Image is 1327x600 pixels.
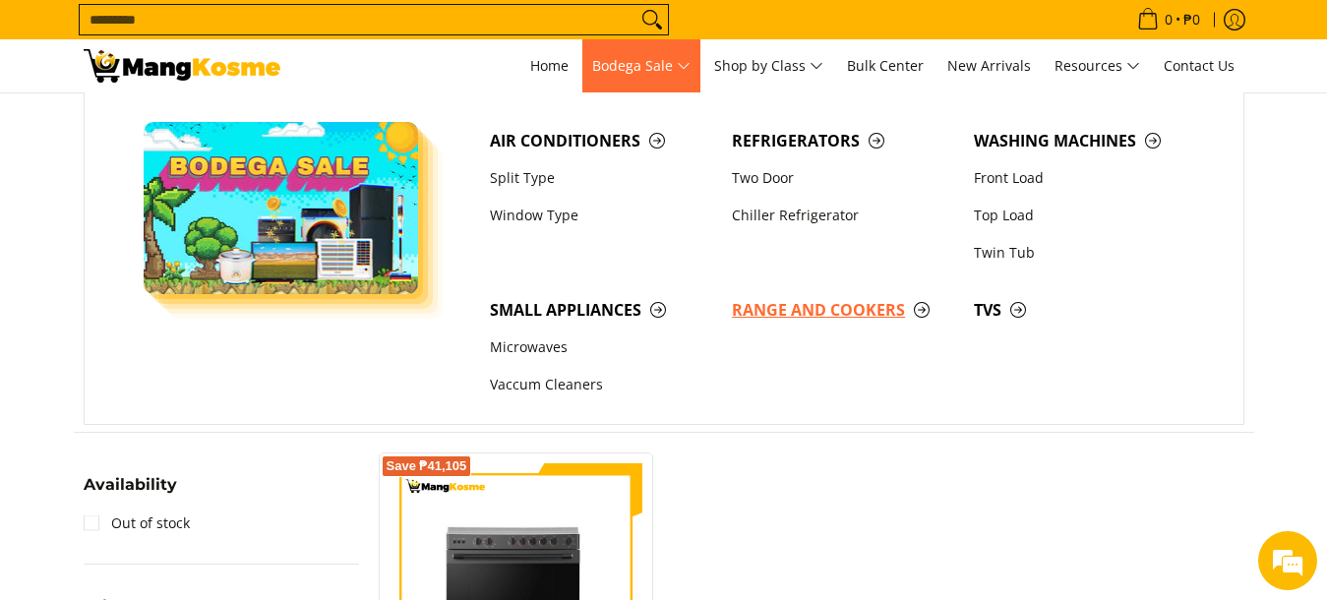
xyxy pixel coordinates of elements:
[10,395,375,464] textarea: Type your message and hit 'Enter'
[323,10,370,57] div: Minimize live chat window
[480,122,722,159] a: Air Conditioners
[490,129,712,153] span: Air Conditioners
[480,197,722,234] a: Window Type
[592,54,691,79] span: Bodega Sale
[480,159,722,197] a: Split Type
[1045,39,1150,92] a: Resources
[964,197,1206,234] a: Top Load
[974,298,1196,323] span: TVs
[722,159,964,197] a: Two Door
[732,129,954,153] span: Refrigerators
[837,39,934,92] a: Bulk Center
[144,122,419,294] img: Bodega Sale
[84,508,190,539] a: Out of stock
[300,39,1244,92] nav: Main Menu
[480,291,722,329] a: Small Appliances
[582,39,700,92] a: Bodega Sale
[1131,9,1206,30] span: •
[1055,54,1140,79] span: Resources
[722,197,964,234] a: Chiller Refrigerator
[114,177,271,376] span: We're online!
[964,291,1206,329] a: TVs
[722,291,964,329] a: Range and Cookers
[714,54,823,79] span: Shop by Class
[964,122,1206,159] a: Washing Machines
[102,110,331,136] div: Chat with us now
[947,56,1031,75] span: New Arrivals
[1162,13,1176,27] span: 0
[480,330,722,367] a: Microwaves
[84,477,177,508] summary: Open
[974,129,1196,153] span: Washing Machines
[480,367,722,404] a: Vaccum Cleaners
[530,56,569,75] span: Home
[1154,39,1244,92] a: Contact Us
[732,298,954,323] span: Range and Cookers
[847,56,924,75] span: Bulk Center
[964,234,1206,271] a: Twin Tub
[722,122,964,159] a: Refrigerators
[84,49,280,83] img: Class B Class B Gas Range Toshiba | Mang Kosme
[937,39,1041,92] a: New Arrivals
[636,5,668,34] button: Search
[1180,13,1203,27] span: ₱0
[704,39,833,92] a: Shop by Class
[490,298,712,323] span: Small Appliances
[84,477,177,493] span: Availability
[964,159,1206,197] a: Front Load
[387,460,467,472] span: Save ₱41,105
[1164,56,1235,75] span: Contact Us
[520,39,578,92] a: Home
